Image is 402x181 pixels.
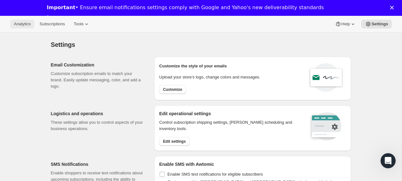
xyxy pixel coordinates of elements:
[51,119,144,132] p: These settings allow you to control aspects of your business operations.
[341,22,350,27] span: Help
[159,74,260,80] p: Upload your store’s logo, change colors and messages.
[47,15,79,22] a: Learn more
[381,153,396,168] iframe: Intercom live chat
[159,161,346,167] h2: Enable SMS with Awtomic
[47,4,75,10] b: Important
[159,137,190,146] button: Edit settings
[40,22,65,27] span: Subscriptions
[331,20,360,28] button: Help
[159,119,301,132] p: Control subscription shipping settings, [PERSON_NAME] scheduling and inventory tools.
[51,62,144,68] h2: Email Customization
[371,22,388,27] span: Settings
[163,139,186,144] span: Edit settings
[163,87,182,92] span: Customize
[51,71,144,90] p: Customize subscription emails to match your brand. Easily update messaging, color, and add a logo.
[167,172,263,177] span: Enable SMS text notifications for eligible subscribers
[14,22,31,27] span: Analytics
[51,110,144,117] h2: Logistics and operations
[51,41,75,48] span: Settings
[159,110,301,117] h2: Edit operational settings
[74,22,83,27] span: Tools
[51,161,144,167] h2: SMS Notifications
[159,63,227,69] p: Customize the style of your emails
[390,6,396,9] div: Close
[159,85,186,94] button: Customize
[47,4,324,11] div: • Ensure email notifications settings comply with Google and Yahoo's new deliverability standards
[10,20,34,28] button: Analytics
[70,20,94,28] button: Tools
[361,20,392,28] button: Settings
[36,20,69,28] button: Subscriptions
